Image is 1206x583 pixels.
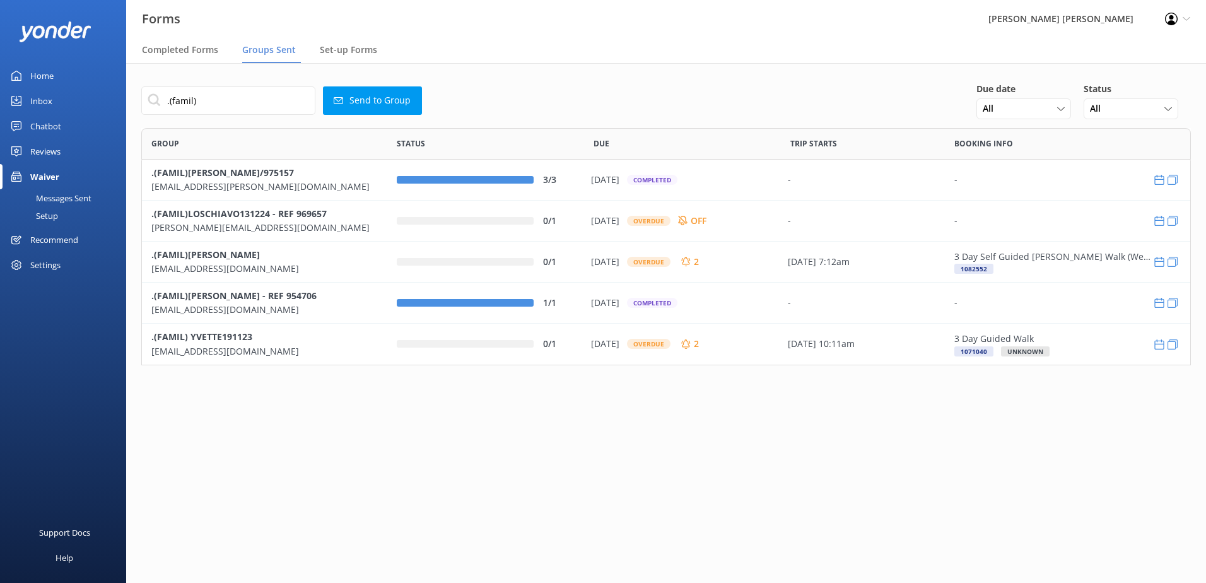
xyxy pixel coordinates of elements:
[543,255,575,269] div: 0/1
[788,296,938,310] div: -
[39,520,90,545] div: Support Docs
[788,255,938,269] div: [DATE] 7:12am
[983,102,1001,115] span: All
[627,298,677,308] div: Completed
[151,207,327,219] b: .(FAMIL)LOSCHIAVO131224 - REF 969657
[1090,102,1108,115] span: All
[543,337,575,351] div: 0/1
[142,9,180,29] h3: Forms
[151,262,378,276] p: [EMAIL_ADDRESS][DOMAIN_NAME]
[788,214,938,228] div: -
[954,296,957,310] div: -
[19,21,91,42] img: yonder-white-logo.png
[151,289,317,301] b: .(FAMIL)[PERSON_NAME] - REF 954706
[151,221,378,235] p: [PERSON_NAME][EMAIL_ADDRESS][DOMAIN_NAME]
[591,173,619,187] p: [DATE]
[320,44,377,56] span: Set-up Forms
[141,160,1191,201] div: row
[141,283,1191,324] div: row
[954,346,993,356] div: 1071040
[142,44,218,56] span: Completed Forms
[30,252,61,278] div: Settings
[954,264,993,274] div: 1082552
[627,339,670,349] div: Overdue
[56,545,73,570] div: Help
[8,207,126,225] a: Setup
[594,138,609,150] span: Due
[151,303,378,317] p: [EMAIL_ADDRESS][DOMAIN_NAME]
[8,189,91,207] div: Messages Sent
[141,201,1191,242] div: row
[543,173,575,187] div: 3/3
[151,344,378,358] p: [EMAIL_ADDRESS][DOMAIN_NAME]
[954,138,1013,150] span: Booking info
[954,173,957,187] div: -
[976,82,1084,96] h5: Due date
[627,216,670,226] div: Overdue
[543,214,575,228] div: 0/1
[141,242,1191,283] div: row
[30,164,59,189] div: Waiver
[397,138,425,150] span: Status
[627,257,670,267] div: Overdue
[543,296,575,310] div: 1/1
[591,214,619,228] p: [DATE]
[790,138,837,150] span: Trip Starts
[788,173,938,187] div: -
[30,63,54,88] div: Home
[30,227,78,252] div: Recommend
[691,214,706,228] p: OFF
[151,331,252,343] b: .(FAMIL) YVETTE191123
[151,180,378,194] p: [EMAIL_ADDRESS][PERSON_NAME][DOMAIN_NAME]
[627,175,677,185] div: Completed
[1084,82,1191,96] h5: Status
[1001,346,1050,356] div: UNKNOWN
[8,189,126,207] a: Messages Sent
[8,207,58,225] div: Setup
[591,255,619,269] p: [DATE]
[591,337,619,351] p: [DATE]
[30,114,61,139] div: Chatbot
[242,44,296,56] span: Groups Sent
[30,88,52,114] div: Inbox
[141,160,1191,365] div: grid
[954,332,1050,346] p: 3 Day Guided Walk
[694,337,699,351] p: 2
[694,255,699,269] p: 2
[30,139,61,164] div: Reviews
[151,248,260,260] b: .(FAMIL)[PERSON_NAME]
[954,214,957,228] div: -
[954,250,1154,264] p: 3 Day Self Guided [PERSON_NAME] Walk (Wednesdays)
[323,86,422,115] button: Send to Group
[151,166,294,178] b: .(FAMIL)[PERSON_NAME]/975157
[591,296,619,310] p: [DATE]
[141,324,1191,365] div: row
[151,138,179,150] span: Group
[788,337,938,351] div: [DATE] 10:11am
